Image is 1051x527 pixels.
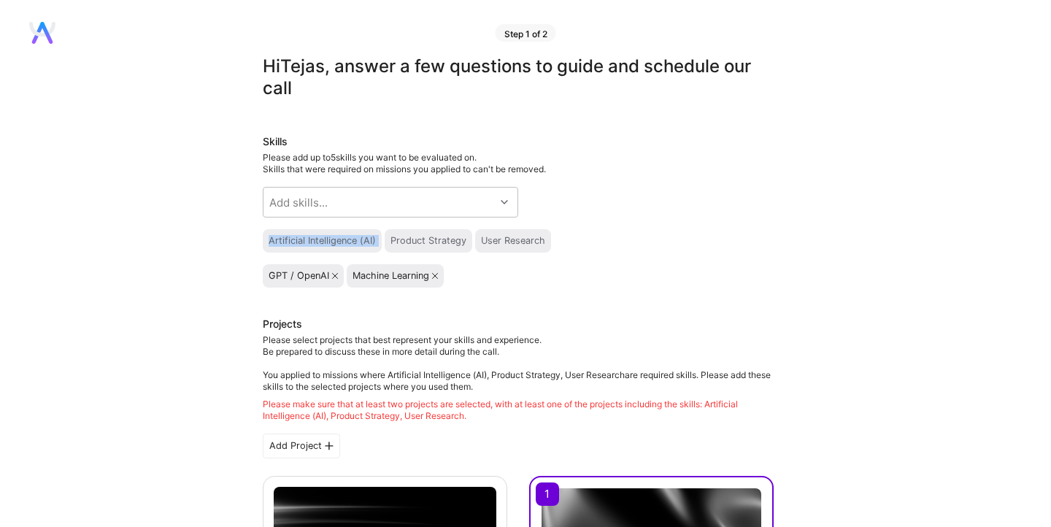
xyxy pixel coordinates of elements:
div: Please add up to 5 skills you want to be evaluated on. [263,152,774,175]
div: Add Project [263,434,340,458]
div: GPT / OpenAI [269,270,329,282]
span: Skills that were required on missions you applied to can't be removed. [263,164,546,174]
i: icon Close [332,273,338,279]
div: User Research [481,235,545,247]
div: Step 1 of 2 [496,24,556,42]
div: Skills [263,134,774,149]
div: Add skills... [269,195,328,210]
i: icon Chevron [501,199,508,206]
i: icon Close [432,273,438,279]
div: Please make sure that at least two projects are selected, with at least one of the projects inclu... [263,399,774,422]
div: Projects [263,317,302,331]
div: Product Strategy [390,235,466,247]
div: Artificial Intelligence (AI) [269,235,376,247]
div: Please select projects that best represent your skills and experience. Be prepared to discuss the... [263,334,774,422]
div: Machine Learning [353,270,429,282]
i: icon PlusBlackFlat [325,442,334,450]
div: Hi Tejas , answer a few questions to guide and schedule our call [263,55,774,99]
